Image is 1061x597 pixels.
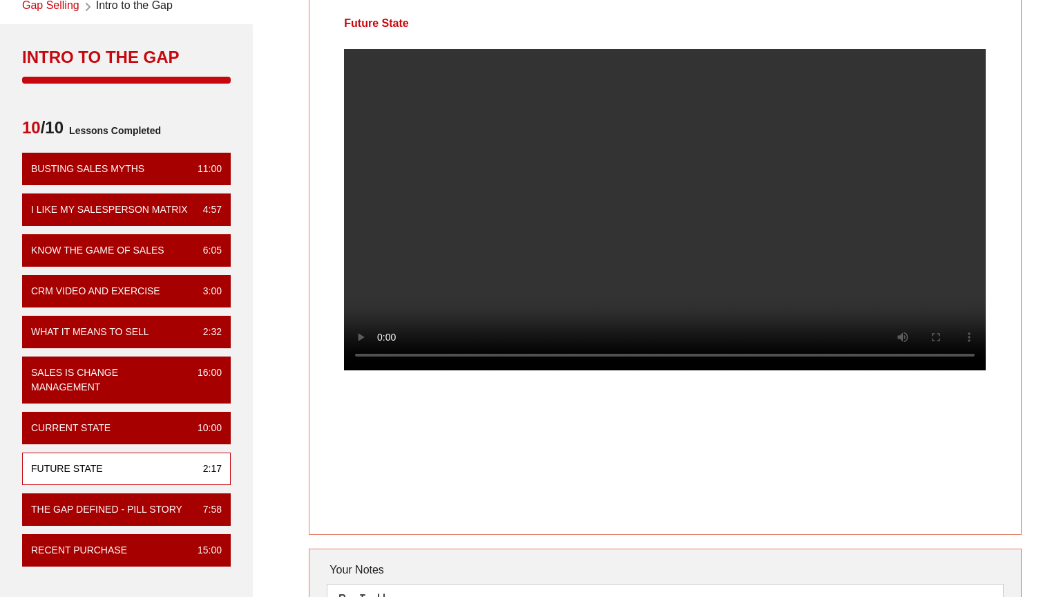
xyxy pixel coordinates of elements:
div: 2:32 [192,325,222,339]
div: I Like My Salesperson Matrix [31,202,188,217]
span: /10 [22,117,64,144]
div: 10:00 [187,421,222,435]
div: 15:00 [187,543,222,558]
div: 7:58 [192,502,222,517]
div: 11:00 [187,162,222,176]
div: CRM VIDEO and EXERCISE [31,284,160,298]
span: Lessons Completed [64,117,161,144]
div: 4:57 [192,202,222,217]
span: 10 [22,118,41,137]
div: Your Notes [327,556,1003,584]
div: 16:00 [187,366,222,395]
div: What it means to sell [31,325,149,339]
div: Future State [31,462,103,476]
div: 3:00 [192,284,222,298]
div: 6:05 [192,243,222,258]
div: The Gap Defined - Pill Story [31,502,182,517]
div: Recent Purchase [31,543,127,558]
div: Intro to the Gap [22,46,231,68]
div: Busting Sales Myths [31,162,144,176]
div: 2:17 [192,462,222,476]
div: Know the Game of Sales [31,243,164,258]
div: Current State [31,421,111,435]
div: Sales is Change Management [31,366,187,395]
